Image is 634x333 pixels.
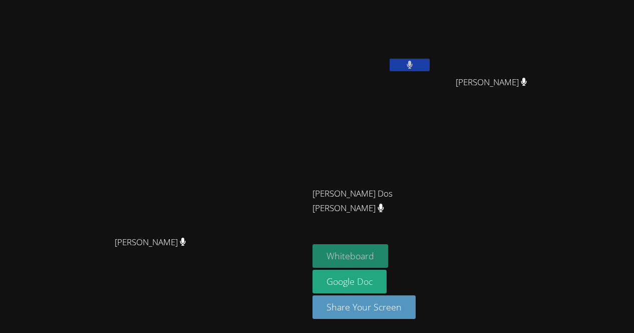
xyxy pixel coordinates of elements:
[312,270,387,293] a: Google Doc
[312,295,416,319] button: Share Your Screen
[312,187,424,216] span: [PERSON_NAME] Dos [PERSON_NAME]
[312,244,388,268] button: Whiteboard
[115,235,186,250] span: [PERSON_NAME]
[456,75,527,90] span: [PERSON_NAME]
